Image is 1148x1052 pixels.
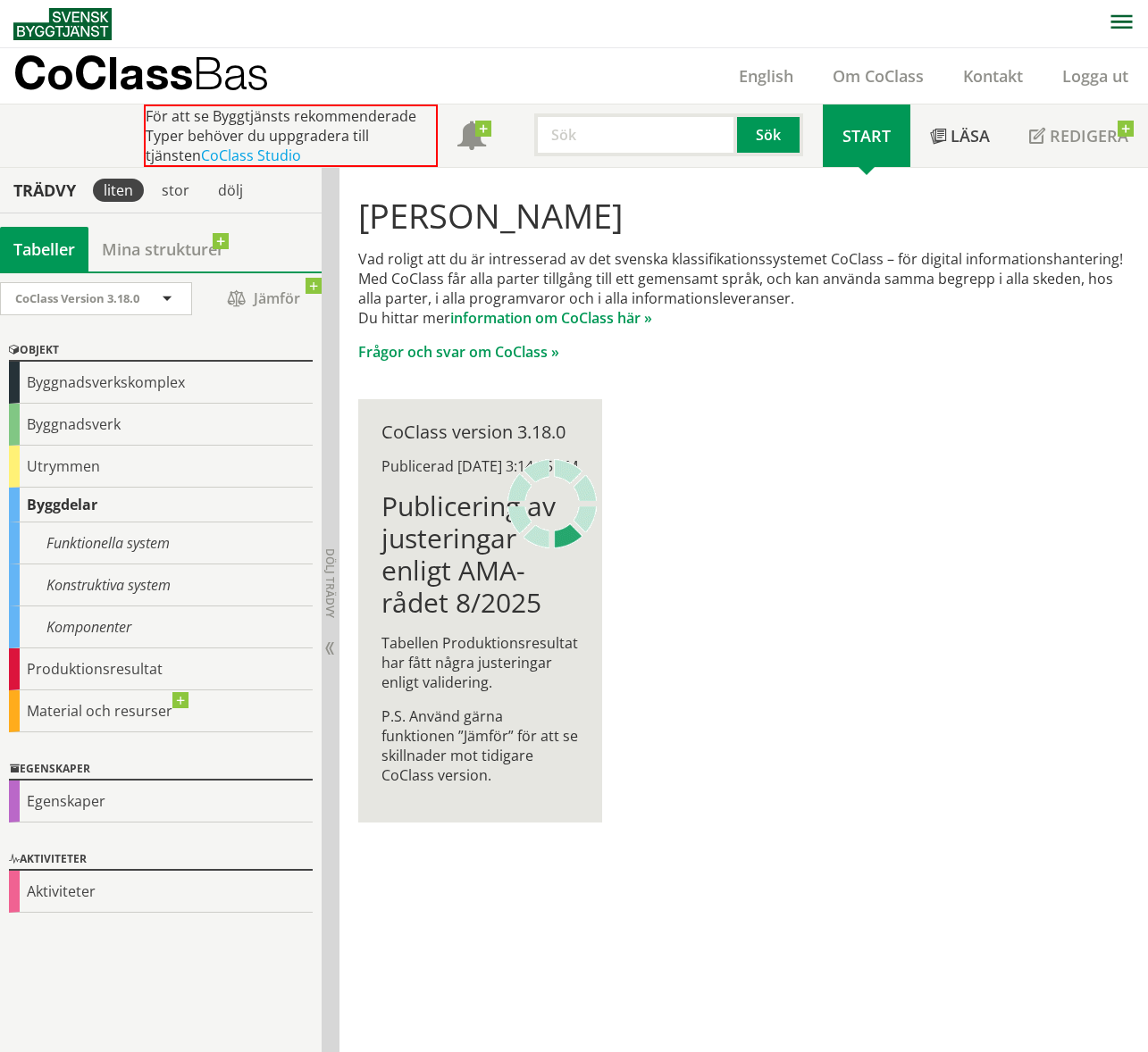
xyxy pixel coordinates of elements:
[323,548,338,618] span: Dölj trädvy
[9,648,313,690] div: Produktionsresultat
[9,522,313,564] div: Funktionella system
[13,63,269,83] p: CoClass
[151,179,200,202] div: stor
[9,871,313,913] div: Aktiviteter
[9,404,313,446] div: Byggnadsverk
[88,227,238,271] a: Mina strukturer
[381,633,579,692] p: Tabellen Produktionsresultat har fått några justeringar enligt validering.
[1010,104,1148,167] a: Redigera
[358,196,1129,235] h1: [PERSON_NAME]
[1043,65,1148,87] a: Logga ut
[381,422,579,442] div: CoClass version 3.18.0
[13,48,307,104] a: CoClassBas
[737,113,803,156] button: Sök
[193,46,269,99] span: Bas
[457,123,486,152] span: Notifikationer
[813,65,943,87] a: Om CoClass
[9,690,313,732] div: Material och resurser
[823,104,910,167] a: Start
[9,606,313,648] div: Komponenter
[9,781,313,822] div: Egenskaper
[1050,125,1128,146] span: Redigera
[381,456,579,476] div: Publicerad [DATE] 3:14:25 PM
[951,125,990,146] span: Läsa
[9,564,313,606] div: Konstruktiva system
[9,849,313,871] div: Aktiviteter
[910,104,1010,167] a: Läsa
[842,125,891,146] span: Start
[13,8,112,40] img: Svensk Byggtjänst
[4,180,86,200] div: Trädvy
[9,362,313,404] div: Byggnadsverkskomplex
[507,459,597,548] img: Laddar
[9,488,313,522] div: Byggdelar
[450,308,652,328] a: information om CoClass här »
[9,446,313,488] div: Utrymmen
[207,179,254,202] div: dölj
[719,65,813,87] a: English
[93,179,144,202] div: liten
[9,340,313,362] div: Objekt
[381,706,579,785] p: P.S. Använd gärna funktionen ”Jämför” för att se skillnader mot tidigare CoClass version.
[9,759,313,781] div: Egenskaper
[943,65,1043,87] a: Kontakt
[15,290,139,306] span: CoClass Version 3.18.0
[201,146,301,165] a: CoClass Studio
[144,104,438,167] div: För att se Byggtjänsts rekommenderade Typer behöver du uppgradera till tjänsten
[534,113,737,156] input: Sök
[210,283,317,314] span: Jämför
[358,342,559,362] a: Frågor och svar om CoClass »
[381,490,579,619] h1: Publicering av justeringar enligt AMA-rådet 8/2025
[358,249,1129,328] p: Vad roligt att du är intresserad av det svenska klassifikationssystemet CoClass – för digital inf...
